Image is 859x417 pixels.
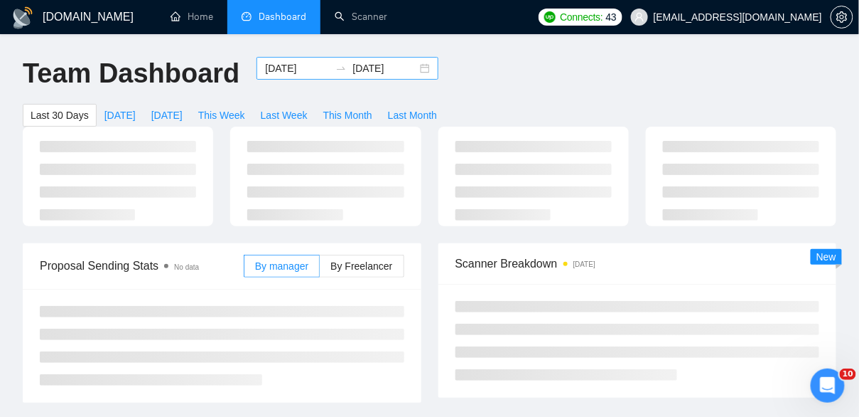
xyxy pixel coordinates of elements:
span: setting [831,11,853,23]
span: This Month [323,107,372,123]
span: This Week [198,107,245,123]
button: This Week [190,104,253,127]
span: to [335,63,347,74]
img: logo [11,6,34,29]
h1: Team Dashboard [23,57,239,90]
span: Proposal Sending Stats [40,257,244,275]
span: New [816,251,836,263]
span: Last 30 Days [31,107,89,123]
span: 43 [606,9,617,25]
span: By Freelancer [330,260,392,272]
button: This Month [315,104,380,127]
span: dashboard [242,11,252,21]
span: Scanner Breakdown [455,255,820,273]
button: Last Week [253,104,315,127]
img: upwork-logo.png [544,11,556,23]
span: By manager [255,260,308,272]
span: Last Month [388,107,437,123]
button: Last 30 Days [23,104,97,127]
span: [DATE] [104,107,136,123]
a: searchScanner [335,11,387,23]
span: Connects: [560,9,603,25]
button: [DATE] [144,104,190,127]
span: Last Week [261,107,308,123]
span: No data [174,263,199,271]
span: swap-right [335,63,347,74]
input: Start date [265,60,330,76]
input: End date [352,60,417,76]
span: user [634,12,644,22]
button: [DATE] [97,104,144,127]
button: setting [831,6,853,28]
span: 10 [840,369,856,380]
a: setting [831,11,853,23]
span: [DATE] [151,107,183,123]
a: homeHome [171,11,213,23]
button: Last Month [380,104,445,127]
iframe: Intercom live chat [811,369,845,403]
time: [DATE] [573,260,595,268]
span: Dashboard [259,11,306,23]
